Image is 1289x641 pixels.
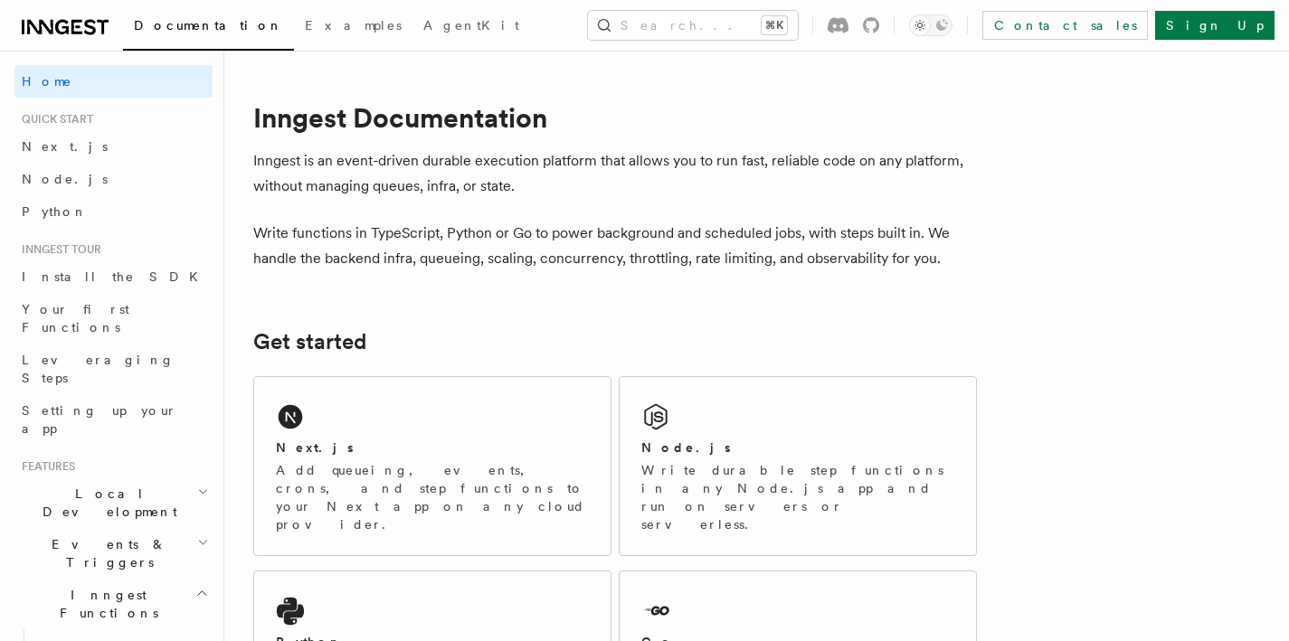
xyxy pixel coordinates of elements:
button: Events & Triggers [14,528,213,579]
span: Python [22,204,88,219]
span: Your first Functions [22,302,129,335]
p: Write durable step functions in any Node.js app and run on servers or serverless. [641,461,954,533]
button: Inngest Functions [14,579,213,629]
a: Node.jsWrite durable step functions in any Node.js app and run on servers or serverless. [619,376,977,556]
h2: Next.js [276,438,354,457]
a: Node.js [14,163,213,195]
span: Inngest Functions [14,586,195,622]
span: Inngest tour [14,242,101,257]
span: Examples [305,18,402,33]
a: Examples [294,5,412,49]
span: Events & Triggers [14,535,197,571]
span: Home [22,72,72,90]
a: Home [14,65,213,98]
button: Search...⌘K [588,11,798,40]
span: Documentation [134,18,283,33]
p: Add queueing, events, crons, and step functions to your Next app on any cloud provider. [276,461,589,533]
a: AgentKit [412,5,530,49]
a: Leveraging Steps [14,344,213,394]
button: Toggle dark mode [909,14,953,36]
p: Inngest is an event-driven durable execution platform that allows you to run fast, reliable code ... [253,148,977,199]
p: Write functions in TypeScript, Python or Go to power background and scheduled jobs, with steps bu... [253,221,977,271]
span: Features [14,459,75,474]
kbd: ⌘K [762,16,787,34]
a: Next.jsAdd queueing, events, crons, and step functions to your Next app on any cloud provider. [253,376,611,556]
span: AgentKit [423,18,519,33]
button: Local Development [14,477,213,528]
a: Next.js [14,130,213,163]
h1: Inngest Documentation [253,101,977,134]
span: Setting up your app [22,403,177,436]
span: Quick start [14,112,93,127]
a: Your first Functions [14,293,213,344]
a: Get started [253,329,366,354]
span: Local Development [14,485,197,521]
a: Sign Up [1155,11,1275,40]
a: Install the SDK [14,260,213,293]
span: Next.js [22,139,108,154]
span: Leveraging Steps [22,353,175,385]
a: Documentation [123,5,294,51]
h2: Node.js [641,438,731,457]
a: Contact sales [982,11,1148,40]
a: Python [14,195,213,228]
span: Install the SDK [22,269,209,284]
a: Setting up your app [14,394,213,445]
span: Node.js [22,172,108,186]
